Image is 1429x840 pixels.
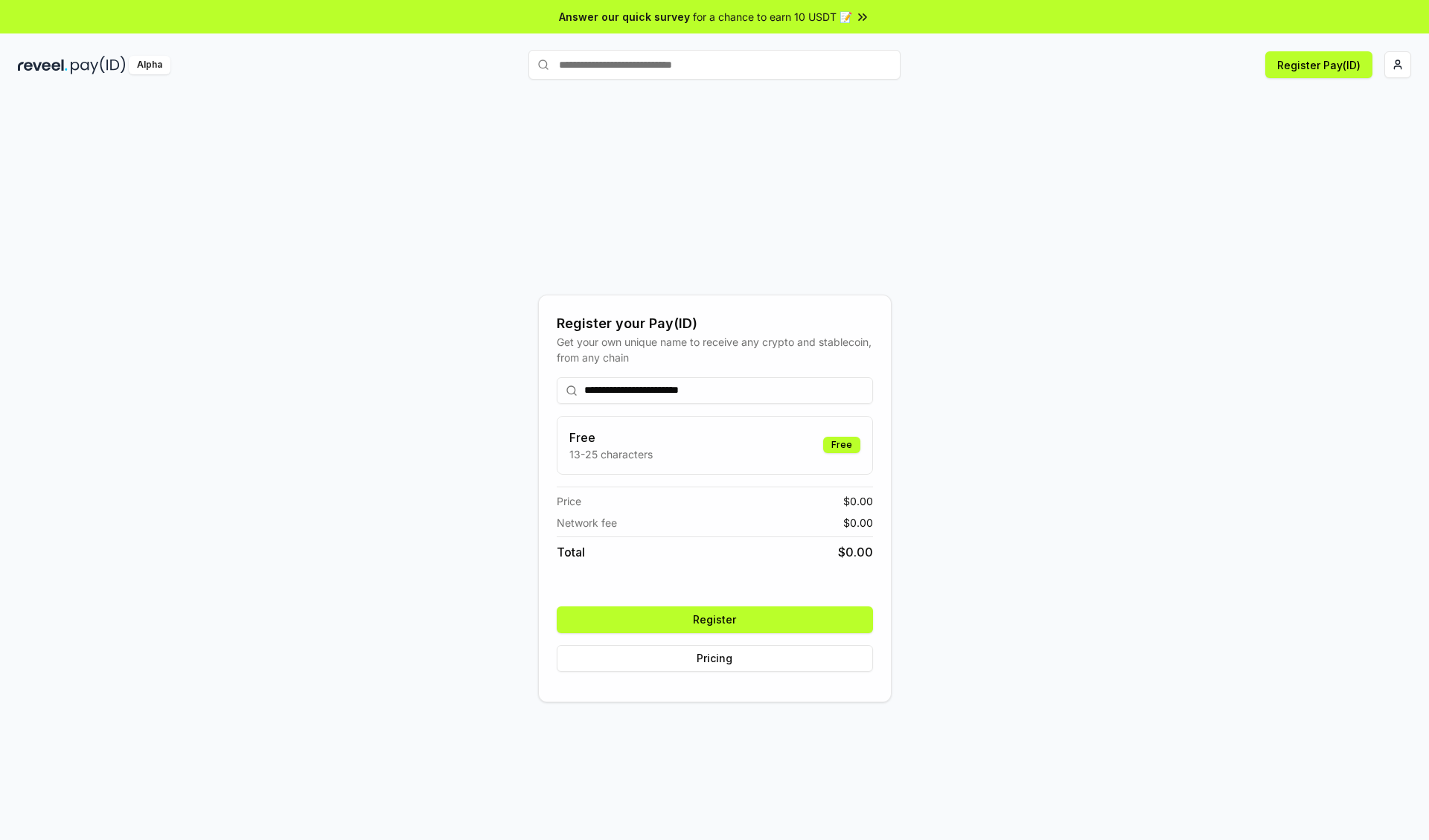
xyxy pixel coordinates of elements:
[559,9,690,25] span: Answer our quick survey
[557,334,873,365] div: Get your own unique name to receive any crypto and stablecoin, from any chain
[569,429,653,446] h3: Free
[557,515,617,530] span: Network fee
[557,543,585,561] span: Total
[71,56,126,74] img: pay_id
[693,9,852,25] span: for a chance to earn 10 USDT 📝
[569,446,653,462] p: 13-25 characters
[843,493,873,509] span: $ 0.00
[843,515,873,530] span: $ 0.00
[557,493,581,509] span: Price
[557,606,873,633] button: Register
[129,56,170,74] div: Alpha
[18,56,68,74] img: reveel_dark
[1265,51,1372,78] button: Register Pay(ID)
[557,313,873,334] div: Register your Pay(ID)
[838,543,873,561] span: $ 0.00
[557,645,873,672] button: Pricing
[823,437,860,453] div: Free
